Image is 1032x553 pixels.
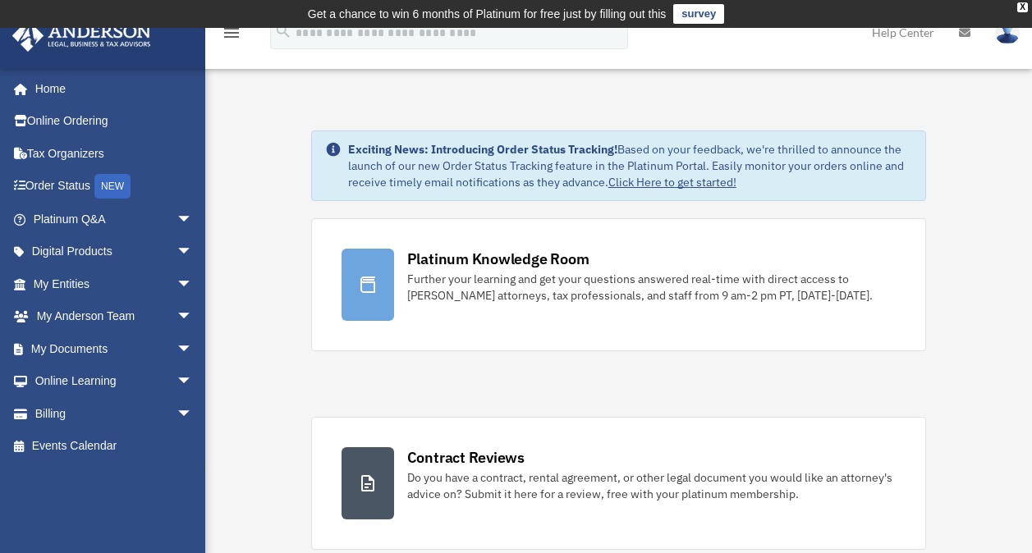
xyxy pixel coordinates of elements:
div: Based on your feedback, we're thrilled to announce the launch of our new Order Status Tracking fe... [348,141,913,190]
a: Contract Reviews Do you have a contract, rental agreement, or other legal document you would like... [311,417,927,550]
a: Home [11,72,209,105]
a: Tax Organizers [11,137,218,170]
div: Platinum Knowledge Room [407,249,589,269]
div: Contract Reviews [407,447,525,468]
a: My Documentsarrow_drop_down [11,332,218,365]
i: menu [222,23,241,43]
a: Platinum Knowledge Room Further your learning and get your questions answered real-time with dire... [311,218,927,351]
div: Further your learning and get your questions answered real-time with direct access to [PERSON_NAM... [407,271,897,304]
img: User Pic [995,21,1020,44]
a: menu [222,29,241,43]
a: Events Calendar [11,430,218,463]
a: Order StatusNEW [11,170,218,203]
div: NEW [94,174,131,199]
span: arrow_drop_down [177,235,209,269]
a: Online Learningarrow_drop_down [11,365,218,398]
span: arrow_drop_down [177,267,209,301]
a: Online Ordering [11,105,218,138]
span: arrow_drop_down [177,365,209,399]
i: search [274,22,292,40]
div: close [1017,2,1028,12]
a: My Entitiesarrow_drop_down [11,267,218,300]
a: survey [673,4,724,24]
a: Billingarrow_drop_down [11,397,218,430]
span: arrow_drop_down [177,300,209,334]
span: arrow_drop_down [177,332,209,366]
a: Click Here to get started! [608,175,736,190]
div: Do you have a contract, rental agreement, or other legal document you would like an attorney's ad... [407,469,897,502]
a: My Anderson Teamarrow_drop_down [11,300,218,333]
div: Get a chance to win 6 months of Platinum for free just by filling out this [308,4,667,24]
a: Platinum Q&Aarrow_drop_down [11,203,218,235]
img: Anderson Advisors Platinum Portal [7,20,156,52]
span: arrow_drop_down [177,203,209,236]
a: Digital Productsarrow_drop_down [11,235,218,268]
strong: Exciting News: Introducing Order Status Tracking! [348,142,617,157]
span: arrow_drop_down [177,397,209,431]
